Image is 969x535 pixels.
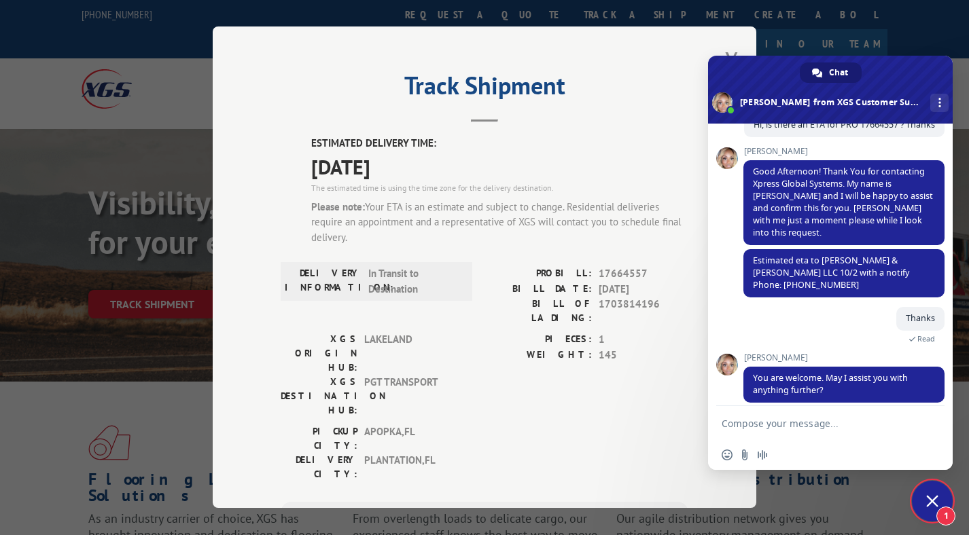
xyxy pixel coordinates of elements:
span: LAKELAND [364,332,456,375]
span: Audio message [757,449,768,460]
div: The estimated time is using the time zone for the delivery destination. [311,182,688,194]
span: [DATE] [311,151,688,182]
textarea: Compose your message... [722,418,909,430]
span: Estimated eta to [PERSON_NAME] & [PERSON_NAME] LLC 10/2 with a notify Phone: [PHONE_NUMBER] [753,255,909,291]
div: Chat [800,62,862,83]
label: XGS ORIGIN HUB: [281,332,357,375]
div: Your ETA is an estimate and subject to change. Residential deliveries require an appointment and ... [311,200,688,246]
strong: Please note: [311,200,365,213]
label: PICKUP CITY: [281,424,357,453]
div: More channels [930,94,949,112]
label: ESTIMATED DELIVERY TIME: [311,136,688,151]
span: [DATE] [599,282,688,297]
span: 17664557 [599,266,688,282]
span: Chat [829,62,848,83]
label: PROBILL: [484,266,592,282]
label: BILL OF LADING: [484,297,592,325]
span: 1703814196 [599,297,688,325]
span: Read [917,334,935,344]
span: [PERSON_NAME] [743,147,945,156]
label: DELIVERY INFORMATION: [285,266,362,297]
span: Insert an emoji [722,449,733,460]
span: PLANTATION , FL [364,453,456,481]
span: APOPKA , FL [364,424,456,453]
span: 1 [599,332,688,348]
span: 1 [936,506,955,525]
div: Close chat [912,481,953,521]
label: PIECES: [484,332,592,348]
label: DELIVERY CITY: [281,453,357,481]
span: PGT TRANSPORT [364,375,456,418]
span: Thanks [906,312,935,324]
label: XGS DESTINATION HUB: [281,375,357,418]
span: In Transit to Destination [368,266,460,297]
h2: Track Shipment [281,76,688,102]
span: [PERSON_NAME] [743,353,945,363]
label: BILL DATE: [484,282,592,297]
span: Good Afternoon! Thank You for contacting Xpress Global Systems. My name is [PERSON_NAME] and I wi... [753,166,933,238]
span: 145 [599,348,688,363]
span: You are welcome. May I assist you with anything further? [753,372,908,396]
button: Close modal [724,43,739,79]
label: WEIGHT: [484,348,592,363]
span: Send a file [739,449,750,460]
span: Hi, is there an ETA for PRO 17664557 ? Thanks [754,119,935,130]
